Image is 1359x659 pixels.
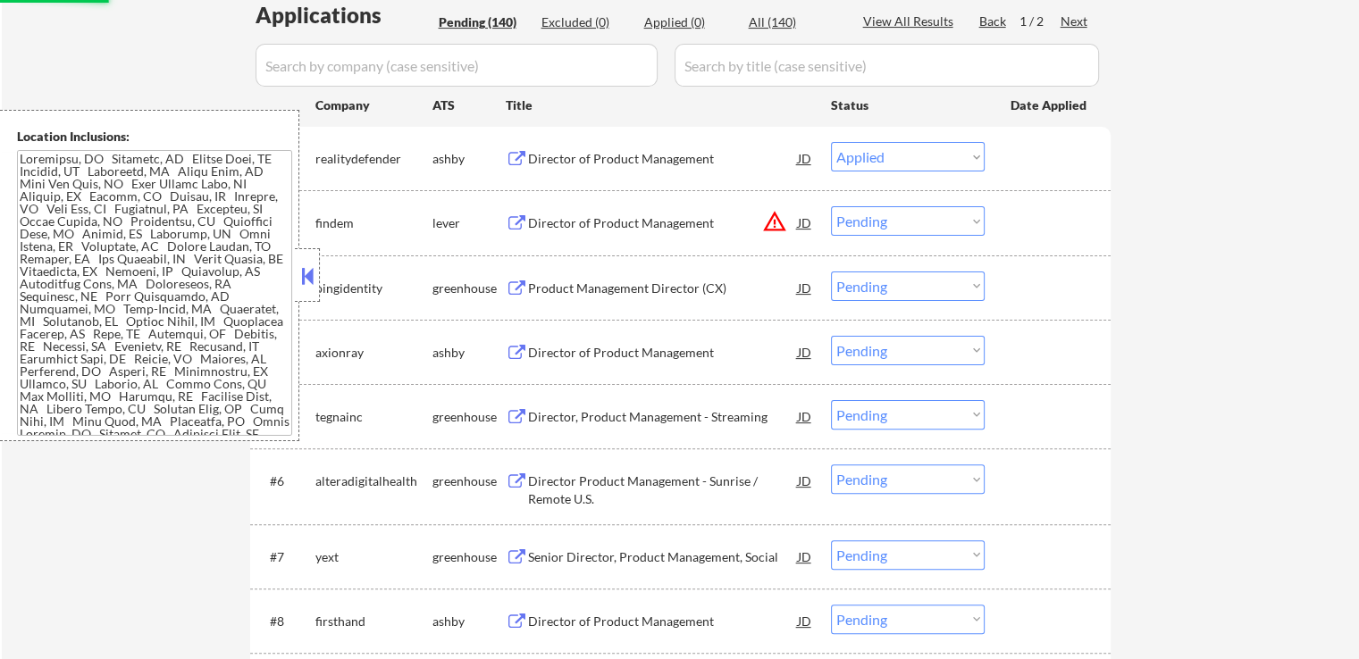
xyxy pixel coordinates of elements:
[1061,13,1089,30] div: Next
[528,548,798,566] div: Senior Director, Product Management, Social
[256,44,658,87] input: Search by company (case sensitive)
[796,271,814,304] div: JD
[796,400,814,432] div: JD
[315,150,432,168] div: realitydefender
[796,605,814,637] div: JD
[528,214,798,232] div: Director of Product Management
[432,214,506,232] div: lever
[432,408,506,426] div: greenhouse
[432,344,506,362] div: ashby
[796,206,814,238] div: JD
[315,613,432,630] div: firsthand
[315,472,432,490] div: alteradigitalhealth
[796,464,814,496] div: JD
[270,548,301,566] div: #7
[432,472,506,490] div: greenhouse
[270,613,301,630] div: #8
[528,613,798,630] div: Director of Product Management
[432,613,506,630] div: ashby
[541,13,631,31] div: Excluded (0)
[979,13,1008,30] div: Back
[528,472,798,507] div: Director Product Management - Sunrise / Remote U.S.
[762,209,787,234] button: warning_amber
[675,44,1099,87] input: Search by title (case sensitive)
[796,142,814,174] div: JD
[315,344,432,362] div: axionray
[506,96,814,114] div: Title
[256,4,432,26] div: Applications
[528,150,798,168] div: Director of Product Management
[315,214,432,232] div: findem
[432,96,506,114] div: ATS
[528,279,798,297] div: Product Management Director (CX)
[17,128,292,146] div: Location Inclusions:
[863,13,959,30] div: View All Results
[528,408,798,426] div: Director, Product Management - Streaming
[315,96,432,114] div: Company
[432,279,506,297] div: greenhouse
[644,13,734,31] div: Applied (0)
[1019,13,1061,30] div: 1 / 2
[528,344,798,362] div: Director of Product Management
[796,540,814,572] div: JD
[1011,96,1089,114] div: Date Applied
[439,13,528,31] div: Pending (140)
[315,279,432,297] div: pingidentity
[270,472,301,490] div: #6
[432,548,506,566] div: greenhouse
[831,88,985,121] div: Status
[315,548,432,566] div: yext
[749,13,838,31] div: All (140)
[796,336,814,368] div: JD
[432,150,506,168] div: ashby
[315,408,432,426] div: tegnainc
